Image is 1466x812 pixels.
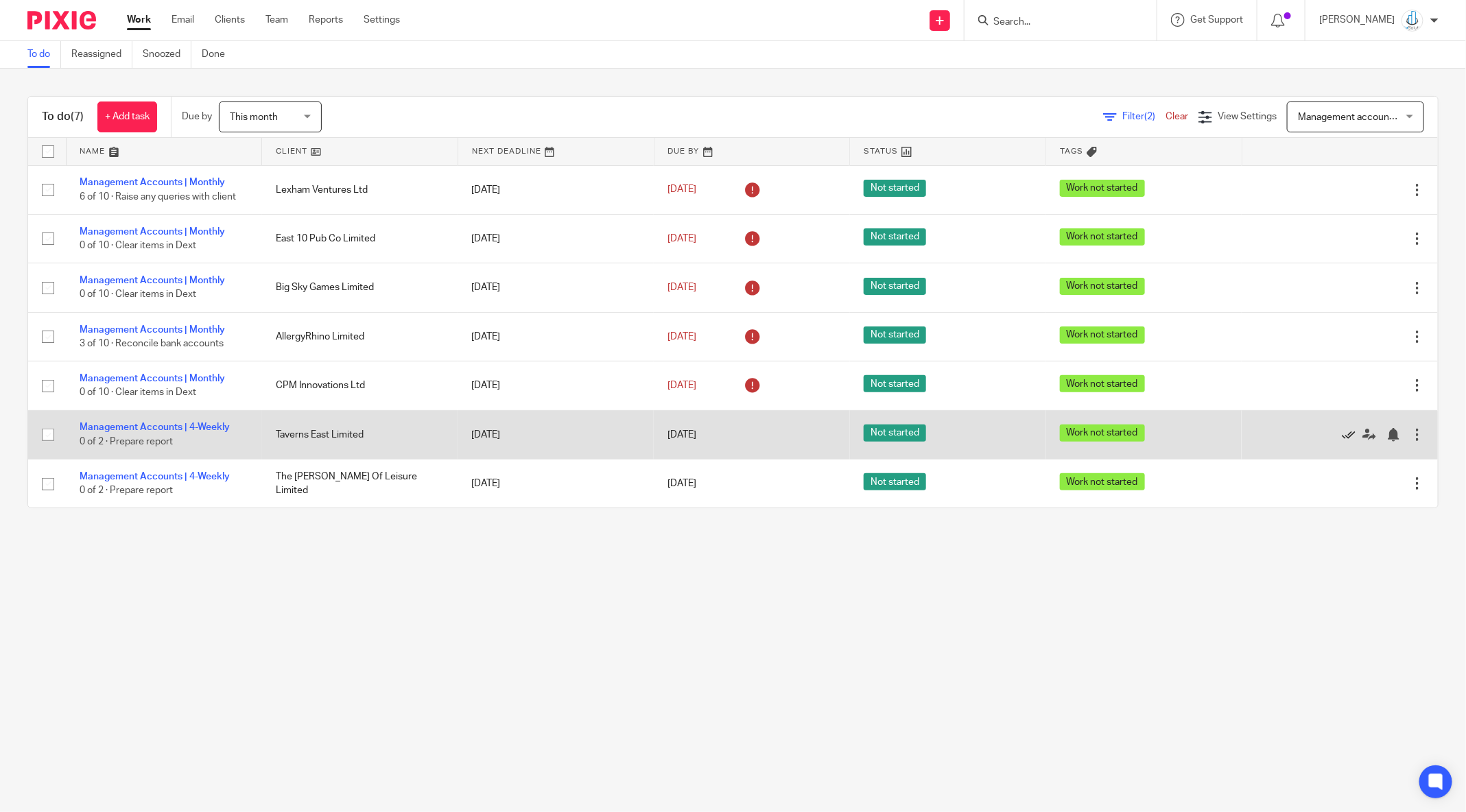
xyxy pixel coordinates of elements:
a: Management Accounts | Monthly [80,325,225,335]
a: Management Accounts | Monthly [80,276,225,285]
a: Settings [364,13,400,27]
span: 3 of 10 · Reconcile bank accounts [80,339,224,348]
a: Snoozed [143,41,191,68]
td: [DATE] [458,361,654,410]
img: Pixie [27,11,96,29]
a: Mark as done [1342,428,1362,442]
a: Done [202,41,235,68]
a: Management Accounts | Monthly [80,178,225,187]
td: Big Sky Games Limited [262,263,458,312]
span: 6 of 10 · Raise any queries with client [80,192,236,202]
span: Work not started [1060,425,1145,442]
input: Search [992,16,1115,29]
a: Reports [309,13,343,27]
span: Not started [864,326,926,344]
span: Not started [864,473,926,490]
span: View Settings [1218,112,1277,121]
span: 0 of 10 · Clear items in Dext [80,290,196,300]
td: [DATE] [458,459,654,508]
span: [DATE] [667,234,696,243]
td: [DATE] [458,410,654,459]
a: Email [172,13,194,27]
td: CPM Innovations Ltd [262,361,458,410]
span: [DATE] [667,332,696,342]
span: 0 of 10 · Clear items in Dext [80,388,196,398]
span: 0 of 2 · Prepare report [80,437,173,446]
span: Work not started [1060,278,1145,295]
p: Due by [182,110,212,123]
td: Taverns East Limited [262,410,458,459]
td: [DATE] [458,165,654,214]
span: Not started [864,375,926,392]
td: East 10 Pub Co Limited [262,214,458,263]
a: Management Accounts | Monthly [80,227,225,237]
a: + Add task [97,101,157,132]
span: Work not started [1060,180,1145,197]
span: [DATE] [667,283,696,292]
a: Management Accounts | Monthly [80,374,225,383]
span: [DATE] [667,185,696,195]
span: Not started [864,228,926,246]
span: Filter [1122,112,1166,121]
span: [DATE] [667,381,696,390]
a: Team [265,13,288,27]
a: Management Accounts | 4-Weekly [80,422,230,432]
span: Not started [864,278,926,295]
p: [PERSON_NAME] [1319,13,1395,27]
a: Work [127,13,151,27]
td: Lexham Ventures Ltd [262,165,458,214]
span: 0 of 2 · Prepare report [80,486,173,495]
td: [DATE] [458,312,654,361]
span: [DATE] [667,479,696,488]
span: (7) [71,111,84,122]
span: This month [230,112,278,122]
a: To do [27,41,61,68]
h1: To do [42,110,84,124]
span: Management accounts jobs [1298,112,1417,122]
span: Work not started [1060,326,1145,344]
span: Work not started [1060,473,1145,490]
img: Logo_PNG.png [1402,10,1423,32]
span: (2) [1144,112,1155,121]
td: [DATE] [458,214,654,263]
span: [DATE] [667,430,696,440]
span: Work not started [1060,228,1145,246]
span: Tags [1060,147,1083,155]
a: Clients [215,13,245,27]
span: Work not started [1060,375,1145,392]
a: Clear [1166,112,1188,121]
span: Get Support [1190,15,1243,25]
td: The [PERSON_NAME] Of Leisure Limited [262,459,458,508]
span: Not started [864,180,926,197]
a: Management Accounts | 4-Weekly [80,472,230,481]
td: AllergyRhino Limited [262,312,458,361]
td: [DATE] [458,263,654,312]
span: Not started [864,425,926,442]
span: 0 of 10 · Clear items in Dext [80,241,196,250]
a: Reassigned [71,41,132,68]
